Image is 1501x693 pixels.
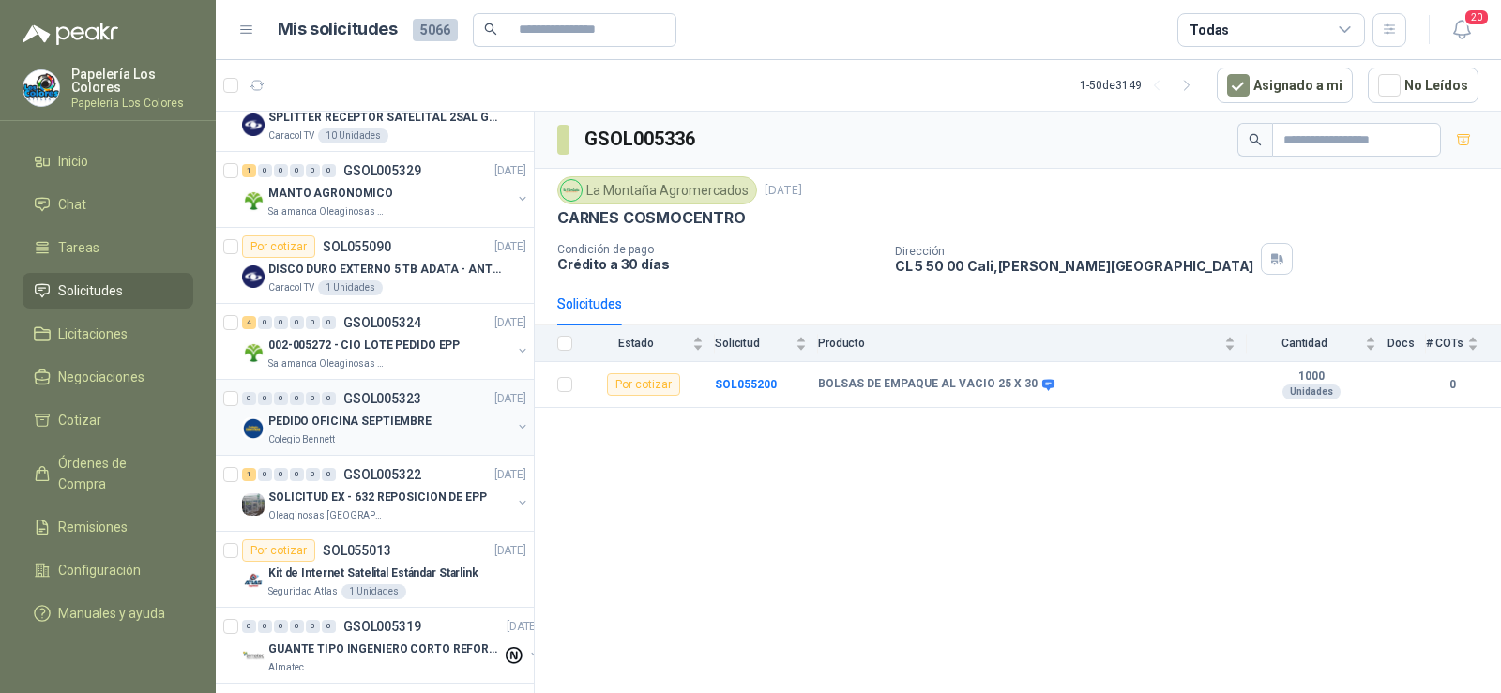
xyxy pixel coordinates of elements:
div: 0 [258,468,272,481]
p: PEDIDO OFICINA SEPTIEMBRE [268,413,432,430]
p: Caracol TV [268,280,314,295]
div: 4 [242,316,256,329]
p: Seguridad Atlas [268,584,338,599]
p: Papelería Los Colores [71,68,193,94]
b: SOL055200 [715,378,777,391]
div: 0 [274,316,288,329]
img: Company Logo [242,341,265,364]
div: 0 [322,164,336,177]
div: Por cotizar [607,373,680,396]
span: 20 [1463,8,1490,26]
button: Asignado a mi [1217,68,1353,103]
span: Órdenes de Compra [58,453,175,494]
span: Chat [58,194,86,215]
h1: Mis solicitudes [278,16,398,43]
p: GSOL005329 [343,164,421,177]
b: BOLSAS DE EMPAQUE AL VACIO 25 X 30 [818,377,1038,392]
div: 0 [306,468,320,481]
p: Colegio Bennett [268,432,335,447]
p: Salamanca Oleaginosas SAS [268,356,387,371]
p: Papeleria Los Colores [71,98,193,109]
div: 0 [274,468,288,481]
p: 002-005272 - CIO LOTE PEDIDO EPP [268,337,460,354]
a: 0 0 0 0 0 0 GSOL005323[DATE] Company LogoPEDIDO OFICINA SEPTIEMBREColegio Bennett [242,387,530,447]
a: Tareas [23,230,193,265]
span: Licitaciones [58,324,128,344]
img: Company Logo [242,417,265,440]
div: 0 [274,620,288,633]
p: Dirección [895,245,1254,258]
p: [DATE] [494,542,526,560]
span: search [484,23,497,36]
img: Company Logo [242,493,265,516]
span: Manuales y ayuda [58,603,165,624]
th: Docs [1387,325,1426,362]
p: GSOL005324 [343,316,421,329]
span: Solicitudes [58,280,123,301]
a: 0 0 0 0 0 0 GSOL005319[DATE] Company LogoGUANTE TIPO INGENIERO CORTO REFORZADOAlmatec [242,615,542,675]
span: 5066 [413,19,458,41]
span: # COTs [1426,337,1463,350]
a: Configuración [23,552,193,588]
div: Por cotizar [242,539,315,562]
th: Estado [584,325,715,362]
span: Configuración [58,560,141,580]
p: Oleaginosas [GEOGRAPHIC_DATA][PERSON_NAME] [268,508,387,523]
span: Cotizar [58,410,101,430]
div: 0 [306,164,320,177]
span: Cantidad [1247,337,1361,350]
div: 0 [290,392,304,405]
div: 0 [274,392,288,405]
th: Cantidad [1247,325,1387,362]
a: Negociaciones [23,359,193,395]
img: Company Logo [242,113,265,136]
p: [DATE] [494,314,526,332]
div: 0 [322,620,336,633]
div: 0 [242,392,256,405]
a: Remisiones [23,509,193,545]
b: 1000 [1247,369,1376,384]
p: Kit de Internet Satelital Estándar Starlink [268,565,478,582]
a: Por cotizarSOL055098[DATE] Company LogoSPLITTER RECEPTOR SATELITAL 2SAL GT-SP21Caracol TV10 Unidades [216,76,534,152]
p: SOLICITUD EX - 632 REPOSICION DE EPP [268,489,487,506]
img: Company Logo [23,70,59,106]
div: 0 [290,164,304,177]
img: Company Logo [242,569,265,592]
p: Crédito a 30 días [557,256,880,272]
img: Company Logo [242,265,265,288]
p: SPLITTER RECEPTOR SATELITAL 2SAL GT-SP21 [268,109,502,127]
div: 0 [258,164,272,177]
p: MANTO AGRONOMICO [268,185,393,203]
p: [DATE] [494,162,526,180]
a: Órdenes de Compra [23,445,193,502]
div: 0 [306,620,320,633]
span: Tareas [58,237,99,258]
p: [DATE] [494,390,526,408]
span: Inicio [58,151,88,172]
p: Condición de pago [557,243,880,256]
div: 0 [306,316,320,329]
div: 0 [242,620,256,633]
div: 0 [274,164,288,177]
p: SOL055090 [323,240,391,253]
b: 0 [1426,376,1478,394]
th: # COTs [1426,325,1501,362]
a: Inicio [23,143,193,179]
p: [DATE] [494,466,526,484]
div: 1 Unidades [318,280,383,295]
a: Por cotizarSOL055090[DATE] Company LogoDISCO DURO EXTERNO 5 TB ADATA - ANTIGOLPESCaracol TV1 Unid... [216,228,534,304]
div: Solicitudes [557,294,622,314]
button: 20 [1445,13,1478,47]
img: Company Logo [242,189,265,212]
a: 4 0 0 0 0 0 GSOL005324[DATE] Company Logo002-005272 - CIO LOTE PEDIDO EPPSalamanca Oleaginosas SAS [242,311,530,371]
div: La Montaña Agromercados [557,176,757,204]
p: DISCO DURO EXTERNO 5 TB ADATA - ANTIGOLPES [268,261,502,279]
div: 0 [290,468,304,481]
span: Producto [818,337,1221,350]
div: 0 [258,620,272,633]
img: Logo peakr [23,23,118,45]
h3: GSOL005336 [584,125,698,154]
a: Solicitudes [23,273,193,309]
span: Remisiones [58,517,128,537]
span: Negociaciones [58,367,144,387]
